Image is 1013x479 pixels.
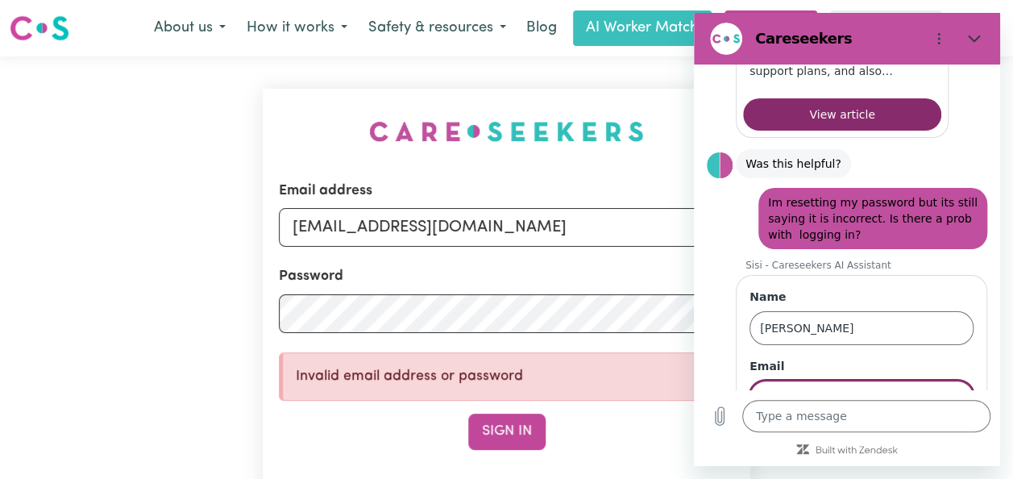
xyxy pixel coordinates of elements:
a: Blog [517,10,567,46]
a: Find workers [830,10,941,46]
p: Invalid email address or password [296,366,720,387]
input: Email address [279,208,734,247]
label: Password [279,266,343,287]
iframe: Messaging window [694,13,1000,466]
a: AI Worker Match [573,10,712,46]
img: Careseekers logo [10,14,69,43]
label: Email address [279,181,372,202]
button: How it works [236,11,358,45]
button: About us [143,11,236,45]
a: Post a job [724,10,817,46]
button: Sign In [468,414,546,449]
button: Safety & resources [358,11,517,45]
a: Careseekers logo [10,10,69,47]
a: Login [948,10,1003,46]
